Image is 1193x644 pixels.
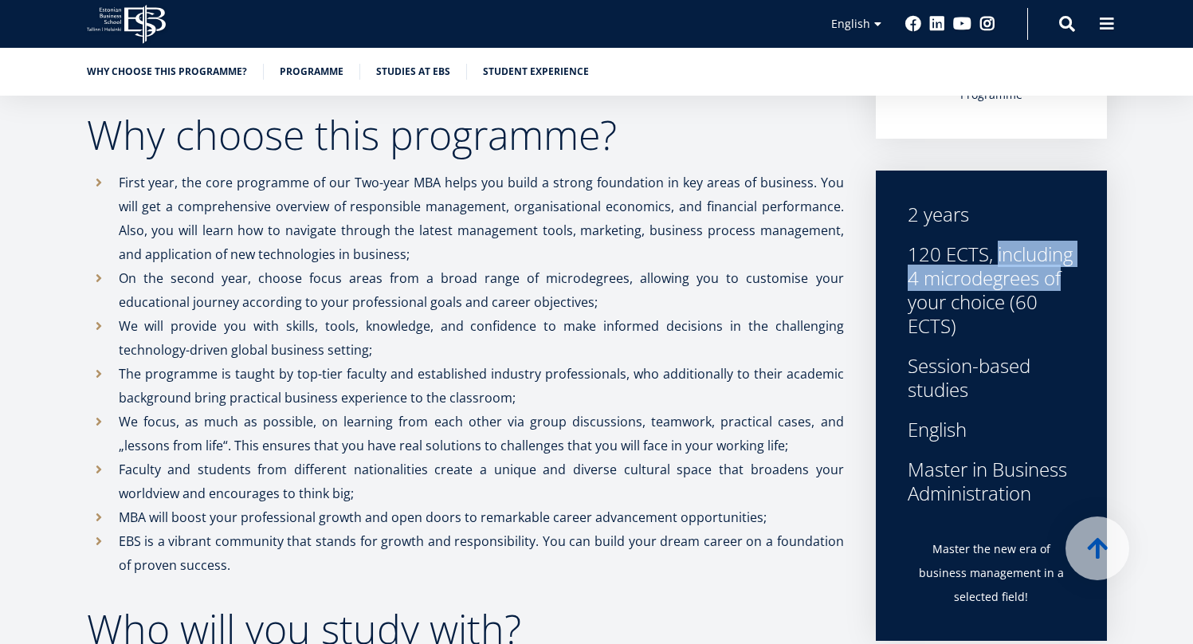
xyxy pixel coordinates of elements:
div: 2 years [908,202,1075,226]
div: Master in Business Administration [908,457,1075,505]
p: Master the new era of business management in a selected field! [908,537,1075,609]
input: Two-year MBA [4,243,14,253]
p: We will provide you with skills, tools, knowledge, and confidence to make informed decisions in t... [119,314,844,362]
a: Linkedin [929,16,945,32]
p: Faculty and students from different nationalities create a unique and diverse cultural space that... [119,457,844,505]
p: MBA will boost your professional growth and open doors to remarkable career advancement opportuni... [119,505,844,529]
div: 120 ECTS, including 4 microdegrees of your choice (60 ECTS) [908,242,1075,338]
p: We focus, as much as possible, on learning from each other via group discussions, teamwork, pract... [119,410,844,457]
p: First year, the core programme of our Two-year MBA helps you build a strong foundation in key are... [119,171,844,266]
h2: Why choose this programme? [87,115,844,155]
a: Programme [280,64,343,80]
a: Facebook [905,16,921,32]
span: Technology Innovation MBA [18,263,153,277]
input: Technology Innovation MBA [4,264,14,274]
a: Student experience [483,64,589,80]
p: On the second year, choose focus areas from a broad range of microdegrees, allowing you to custom... [119,266,844,314]
a: Studies at EBS [376,64,450,80]
p: EBS is a vibrant community that stands for growth and responsibility. You can build your dream ca... [119,529,844,577]
div: English [908,418,1075,442]
a: Youtube [953,16,971,32]
a: Why choose this programme? [87,64,247,80]
div: Session-based studies [908,354,1075,402]
span: Last Name [379,1,430,15]
a: Instagram [979,16,995,32]
span: One-year MBA (in Estonian) [18,222,148,236]
input: One-year MBA (in Estonian) [4,222,14,233]
span: Two-year MBA [18,242,87,257]
p: The programme is taught by top-tier faculty and established industry professionals, who additiona... [119,362,844,410]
